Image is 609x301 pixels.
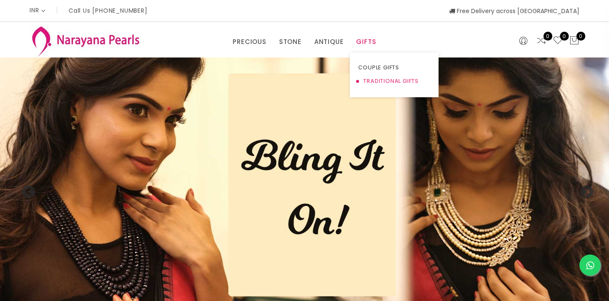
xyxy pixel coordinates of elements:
[279,36,302,48] a: STONE
[536,36,546,47] a: 0
[569,36,579,47] button: 0
[21,185,30,194] button: Previous
[233,36,266,48] a: PRECIOUS
[358,74,430,88] a: TRADITIONAL GIFTS
[449,7,579,15] span: Free Delivery across [GEOGRAPHIC_DATA]
[576,32,585,41] span: 0
[579,185,588,194] button: Next
[560,32,569,41] span: 0
[69,8,148,14] p: Call Us [PHONE_NUMBER]
[543,32,552,41] span: 0
[553,36,563,47] a: 0
[358,61,430,74] a: COUPLE GIFTS
[356,36,376,48] a: GIFTS
[314,36,344,48] a: ANTIQUE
